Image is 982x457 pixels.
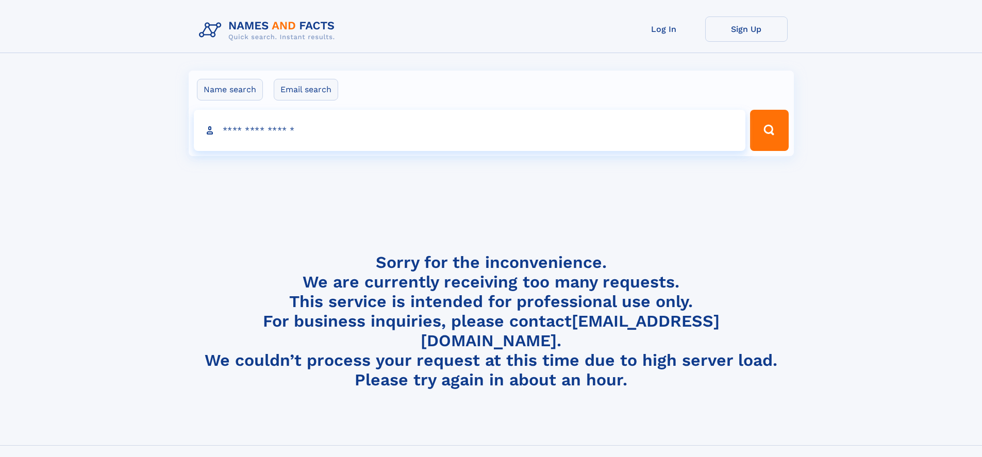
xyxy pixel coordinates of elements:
[705,16,788,42] a: Sign Up
[274,79,338,100] label: Email search
[195,16,343,44] img: Logo Names and Facts
[750,110,788,151] button: Search Button
[195,252,788,390] h4: Sorry for the inconvenience. We are currently receiving too many requests. This service is intend...
[623,16,705,42] a: Log In
[421,311,720,350] a: [EMAIL_ADDRESS][DOMAIN_NAME]
[194,110,746,151] input: search input
[197,79,263,100] label: Name search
